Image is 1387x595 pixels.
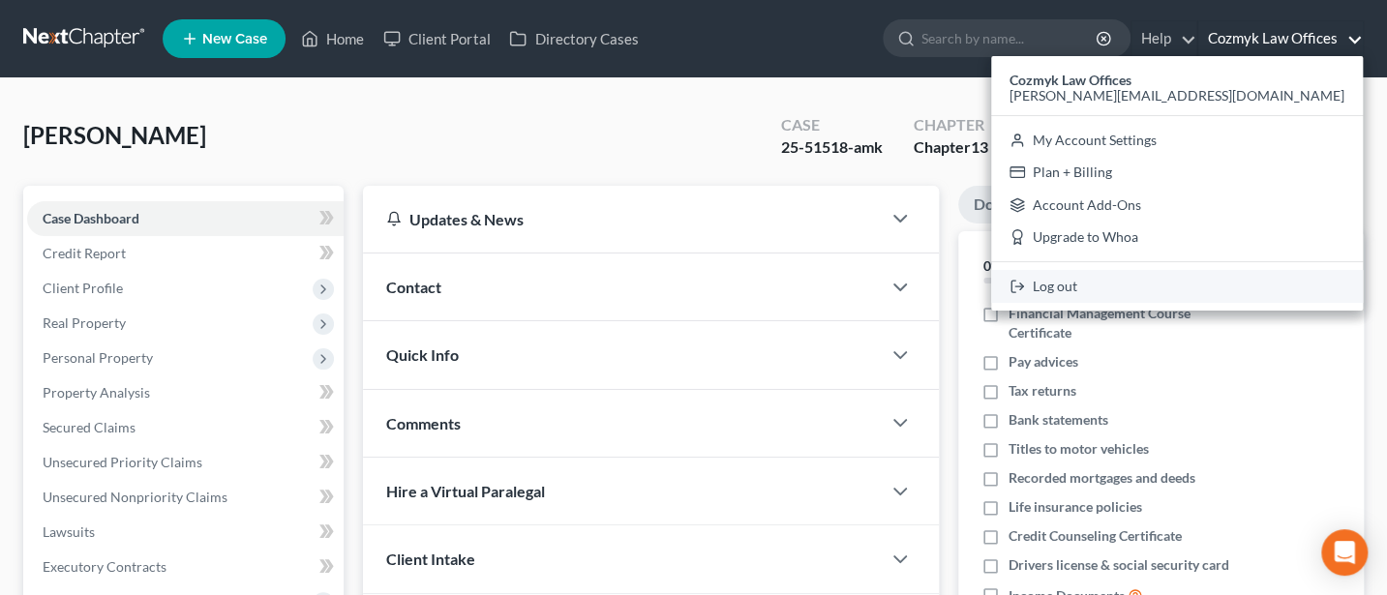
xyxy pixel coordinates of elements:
[43,523,95,540] span: Lawsuits
[983,257,1070,274] strong: 0% Completed
[1009,555,1229,575] span: Drivers license & social security card
[921,20,1099,56] input: Search by name...
[43,419,136,435] span: Secured Claims
[43,210,139,226] span: Case Dashboard
[499,21,648,56] a: Directory Cases
[374,21,499,56] a: Client Portal
[991,156,1363,189] a: Plan + Billing
[43,245,126,261] span: Credit Report
[781,136,883,159] div: 25-51518-amk
[43,280,123,296] span: Client Profile
[386,345,459,364] span: Quick Info
[43,384,150,401] span: Property Analysis
[43,558,166,575] span: Executory Contracts
[1198,21,1363,56] a: Cozmyk Law Offices
[1010,87,1344,104] span: [PERSON_NAME][EMAIL_ADDRESS][DOMAIN_NAME]
[27,445,344,480] a: Unsecured Priority Claims
[291,21,374,56] a: Home
[1009,381,1076,401] span: Tax returns
[991,56,1363,311] div: Cozmyk Law Offices
[43,314,126,331] span: Real Property
[914,136,988,159] div: Chapter
[1009,526,1182,546] span: Credit Counseling Certificate
[27,550,344,584] a: Executory Contracts
[386,414,461,432] span: Comments
[386,278,441,296] span: Contact
[1009,304,1246,342] span: Financial Management Course Certificate
[958,186,1024,223] a: Docs
[27,480,344,515] a: Unsecured Nonpriority Claims
[1009,410,1108,430] span: Bank statements
[386,209,858,229] div: Updates & News
[27,201,344,236] a: Case Dashboard
[1009,468,1195,488] span: Recorded mortgages and deeds
[991,270,1363,303] a: Log out
[991,189,1363,222] a: Account Add-Ons
[27,236,344,271] a: Credit Report
[1009,497,1142,517] span: Life insurance policies
[914,114,988,136] div: Chapter
[386,550,475,568] span: Client Intake
[43,489,227,505] span: Unsecured Nonpriority Claims
[27,410,344,445] a: Secured Claims
[991,124,1363,157] a: My Account Settings
[23,121,206,149] span: [PERSON_NAME]
[386,482,545,500] span: Hire a Virtual Paralegal
[43,454,202,470] span: Unsecured Priority Claims
[27,375,344,410] a: Property Analysis
[1010,72,1131,88] strong: Cozmyk Law Offices
[781,114,883,136] div: Case
[27,515,344,550] a: Lawsuits
[991,222,1363,254] a: Upgrade to Whoa
[202,32,267,46] span: New Case
[43,349,153,366] span: Personal Property
[971,137,988,156] span: 13
[1321,529,1368,576] div: Open Intercom Messenger
[1009,352,1078,372] span: Pay advices
[1131,21,1196,56] a: Help
[1009,439,1149,459] span: Titles to motor vehicles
